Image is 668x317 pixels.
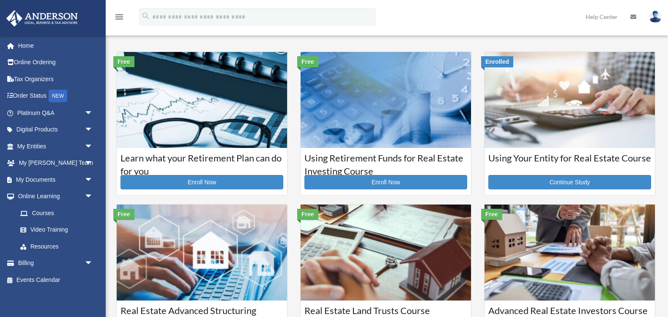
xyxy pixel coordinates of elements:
[6,255,106,272] a: Billingarrow_drop_down
[6,54,106,71] a: Online Ordering
[85,138,101,155] span: arrow_drop_down
[304,175,467,189] a: Enroll Now
[113,56,134,67] div: Free
[120,152,283,173] h3: Learn what your Retirement Plan can do for you
[6,188,106,205] a: Online Learningarrow_drop_down
[12,205,101,221] a: Courses
[649,11,662,23] img: User Pic
[6,87,106,105] a: Order StatusNEW
[49,90,67,102] div: NEW
[304,152,467,173] h3: Using Retirement Funds for Real Estate Investing Course
[297,56,318,67] div: Free
[12,221,106,238] a: Video Training
[6,155,106,172] a: My [PERSON_NAME] Teamarrow_drop_down
[6,71,106,87] a: Tax Organizers
[12,238,106,255] a: Resources
[6,37,106,54] a: Home
[113,209,134,220] div: Free
[85,155,101,172] span: arrow_drop_down
[6,138,106,155] a: My Entitiesarrow_drop_down
[4,10,80,27] img: Anderson Advisors Platinum Portal
[6,104,106,121] a: Platinum Q&Aarrow_drop_down
[297,209,318,220] div: Free
[481,209,502,220] div: Free
[85,188,101,205] span: arrow_drop_down
[488,152,651,173] h3: Using Your Entity for Real Estate Course
[120,175,283,189] a: Enroll Now
[85,104,101,122] span: arrow_drop_down
[481,56,513,67] div: Enrolled
[141,11,151,21] i: search
[488,175,651,189] a: Continue Study
[85,171,101,189] span: arrow_drop_down
[85,255,101,272] span: arrow_drop_down
[6,121,106,138] a: Digital Productsarrow_drop_down
[6,171,106,188] a: My Documentsarrow_drop_down
[114,15,124,22] a: menu
[114,12,124,22] i: menu
[6,271,106,288] a: Events Calendar
[85,121,101,139] span: arrow_drop_down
